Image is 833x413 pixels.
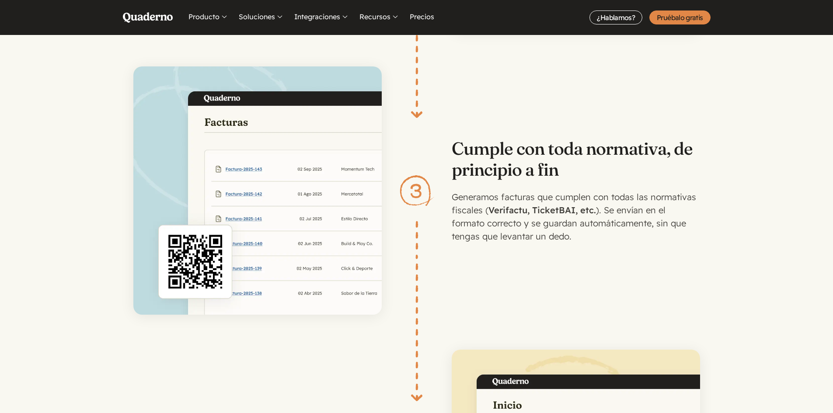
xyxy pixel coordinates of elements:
h3: Cumple con toda normativa, de principio a fin [452,138,700,180]
img: Factura con un código QR [133,66,382,315]
a: ¿Hablamos? [589,10,642,24]
strong: Verifactu, TicketBAI, etc. [488,205,596,215]
p: Generamos facturas que cumplen con todas las normativas fiscales ( ). Se envían en el formato cor... [452,191,700,243]
a: Pruébalo gratis [649,10,710,24]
